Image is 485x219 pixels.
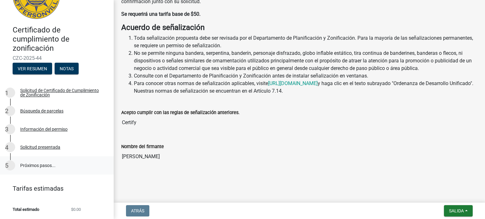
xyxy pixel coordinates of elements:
[13,55,42,61] font: CZC-2025-44
[134,80,268,86] font: Para conocer otras normas de señalización aplicables, visite
[5,126,9,133] font: 3
[134,35,473,49] font: Toda señalización propuesta debe ser revisada por el Departamento de Planificación y Zonificación...
[13,26,69,53] font: Certificado de cumplimiento de zonificación
[20,163,56,168] font: Próximos pasos...
[20,145,60,150] font: Solicitud presentada
[5,89,9,97] font: 1
[121,23,205,32] font: Acuerdo de señalización
[134,73,368,79] font: Consulte con el Departamento de Planificación y Zonificación antes de instalar señalización en ve...
[5,107,9,115] font: 2
[5,144,9,151] font: 4
[268,80,318,86] a: [URL][DOMAIN_NAME]
[121,11,201,17] font: Se requerirá una tarifa base de $50.
[126,205,149,216] button: Atrás
[71,207,81,212] font: $0.00
[20,127,68,132] font: Información del permiso
[5,162,9,169] font: 5
[134,50,472,71] font: No se permite ninguna bandera, serpentina, banderín, personaje disfrazado, globo inflable estátic...
[121,110,240,115] font: Acepto cumplir con las reglas de señalización anteriores.
[13,185,63,192] font: Tarifas estimadas
[20,88,99,97] font: Solicitud de Certificado de Cumplimiento de Zonificación
[60,66,74,71] font: Notas
[449,208,464,213] font: Salida
[131,208,144,213] font: Atrás
[55,66,79,72] wm-modal-confirm: Notas
[20,108,63,113] font: Búsqueda de parcelas
[121,144,164,149] font: Nombre del firmante
[18,66,47,71] font: Ver resumen
[13,66,52,72] wm-modal-confirm: Resumen
[13,207,39,212] font: Total estimado
[444,205,473,216] button: Salida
